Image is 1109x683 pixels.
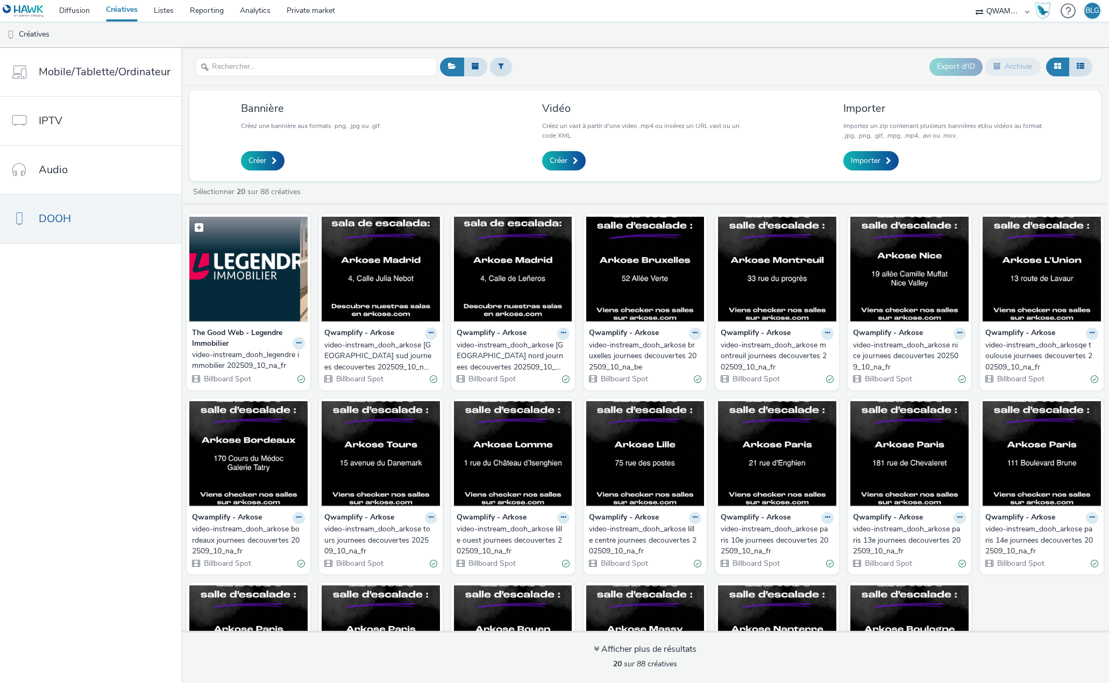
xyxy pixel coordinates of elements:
[430,374,437,385] div: Valide
[843,121,1049,140] p: Importez un zip contenant plusieurs bannières et/ou vidéos au format .jpg, .png, .gif, .mpg, .mp4...
[457,524,565,557] div: video-instream_dooh_arkose lille ouest journees decouvertes 202509_10_na_fr
[853,328,923,340] strong: Qwamplify - Arkose
[189,401,308,506] img: video-instream_dooh_arkose bordeaux journees decouvertes 202509_10_na_fr visual
[192,350,301,372] div: video-instream_dooh_legendre immobilier 202509_10_na_fr
[192,524,305,557] a: video-instream_dooh_arkose bordeaux journees decouvertes 202509_10_na_fr
[864,558,912,568] span: Billboard Spot
[189,217,308,322] img: video-instream_dooh_legendre immobilier 202509_10_na_fr visual
[457,340,565,373] div: video-instream_dooh_arkose [GEOGRAPHIC_DATA] nord journees decouvertes 202509_10_na_es
[721,340,834,373] a: video-instream_dooh_arkose montreuil journees decouvertes 202509_10_na_fr
[39,64,170,80] span: Mobile/Tablette/Ordinateur
[600,374,648,384] span: Billboard Spot
[1046,58,1069,76] button: Grille
[996,374,1044,384] span: Billboard Spot
[985,340,1094,373] div: video-instream_dooh_arkosqe toulouse journees decouvertes 202509_10_na_fr
[192,350,305,372] a: video-instream_dooh_legendre immobilier 202509_10_na_fr
[39,211,71,226] span: DOOH
[594,643,696,656] div: Afficher plus de résultats
[851,155,880,166] span: Importer
[958,374,966,385] div: Valide
[322,217,440,322] img: video-instream_dooh_arkose madrid sud journees decouvertes 202509_10_na_es visual
[192,524,301,557] div: video-instream_dooh_arkose bordeaux journees decouvertes 202509_10_na_fr
[731,374,780,384] span: Billboard Spot
[39,162,68,177] span: Audio
[195,58,437,76] input: Rechercher...
[985,512,1055,524] strong: Qwamplify - Arkose
[843,101,1049,116] h3: Importer
[335,374,383,384] span: Billboard Spot
[694,374,701,385] div: Valide
[335,558,383,568] span: Billboard Spot
[721,340,829,373] div: video-instream_dooh_arkose montreuil journees decouvertes 202509_10_na_fr
[826,374,834,385] div: Valide
[467,374,516,384] span: Billboard Spot
[324,340,433,373] div: video-instream_dooh_arkose [GEOGRAPHIC_DATA] sud journees decouvertes 202509_10_na_es
[985,58,1041,76] button: Archiver
[248,155,266,166] span: Créer
[324,512,394,524] strong: Qwamplify - Arkose
[853,340,962,373] div: video-instream_dooh_arkose nice journees decouvertes 202509_10_na_fr
[562,558,570,569] div: Valide
[237,187,245,197] strong: 20
[983,401,1101,506] img: video-instream_dooh_arkose paris 14e journees decouvertes 202509_10_na_fr visual
[5,30,16,40] img: dooh
[454,401,572,506] img: video-instream_dooh_arkose lille ouest journees decouvertes 202509_10_na_fr visual
[613,659,622,669] strong: 20
[324,340,437,373] a: video-instream_dooh_arkose [GEOGRAPHIC_DATA] sud journees decouvertes 202509_10_na_es
[542,151,586,170] a: Créer
[203,374,251,384] span: Billboard Spot
[843,151,899,170] a: Importer
[192,187,305,197] a: Sélectionner sur 88 créatives
[192,328,290,350] strong: The Good Web - Legendre Immobilier
[454,217,572,322] img: video-instream_dooh_arkose madrid nord journees decouvertes 202509_10_na_es visual
[929,58,983,75] button: Export d'ID
[985,524,1094,557] div: video-instream_dooh_arkose paris 14e journees decouvertes 202509_10_na_fr
[853,524,966,557] a: video-instream_dooh_arkose paris 13e journees decouvertes 202509_10_na_fr
[1091,374,1098,385] div: Valide
[718,217,836,322] img: video-instream_dooh_arkose montreuil journees decouvertes 202509_10_na_fr visual
[958,558,966,569] div: Valide
[1035,2,1051,19] img: Hawk Academy
[241,101,381,116] h3: Bannière
[457,328,527,340] strong: Qwamplify - Arkose
[467,558,516,568] span: Billboard Spot
[39,113,62,129] span: IPTV
[322,401,440,506] img: video-instream_dooh_arkose tours journees decouvertes 202509_10_na_fr visual
[457,340,570,373] a: video-instream_dooh_arkose [GEOGRAPHIC_DATA] nord journees decouvertes 202509_10_na_es
[853,512,923,524] strong: Qwamplify - Arkose
[297,374,305,385] div: Valide
[324,328,394,340] strong: Qwamplify - Arkose
[731,558,780,568] span: Billboard Spot
[721,512,791,524] strong: Qwamplify - Arkose
[853,340,966,373] a: video-instream_dooh_arkose nice journees decouvertes 202509_10_na_fr
[589,524,698,557] div: video-instream_dooh_arkose lille centre journees decouvertes 202509_10_na_fr
[324,524,433,557] div: video-instream_dooh_arkose tours journees decouvertes 202509_10_na_fr
[613,659,677,669] span: sur 88 créatives
[430,558,437,569] div: Valide
[826,558,834,569] div: Valide
[694,558,701,569] div: Valide
[586,401,705,506] img: video-instream_dooh_arkose lille centre journees decouvertes 202509_10_na_fr visual
[1069,58,1092,76] button: Liste
[721,328,791,340] strong: Qwamplify - Arkose
[853,524,962,557] div: video-instream_dooh_arkose paris 13e journees decouvertes 202509_10_na_fr
[586,217,705,322] img: video-instream_dooh_arkose bruxelles journees decouvertes 202509_10_na_be visual
[985,524,1098,557] a: video-instream_dooh_arkose paris 14e journees decouvertes 202509_10_na_fr
[550,155,567,166] span: Créer
[850,217,969,322] img: video-instream_dooh_arkose nice journees decouvertes 202509_10_na_fr visual
[542,101,748,116] h3: Vidéo
[985,340,1098,373] a: video-instream_dooh_arkosqe toulouse journees decouvertes 202509_10_na_fr
[850,401,969,506] img: video-instream_dooh_arkose paris 13e journees decouvertes 202509_10_na_fr visual
[718,401,836,506] img: video-instream_dooh_arkose paris 10e journees decouvertes 202509_10_na_fr visual
[1035,2,1055,19] a: Hawk Academy
[241,151,285,170] a: Créer
[1085,3,1099,19] div: BLG
[721,524,829,557] div: video-instream_dooh_arkose paris 10e journees decouvertes 202509_10_na_fr
[203,558,251,568] span: Billboard Spot
[324,524,437,557] a: video-instream_dooh_arkose tours journees decouvertes 202509_10_na_fr
[241,121,381,131] p: Créez une bannière aux formats .png, .jpg ou .gif.
[589,328,659,340] strong: Qwamplify - Arkose
[721,524,834,557] a: video-instream_dooh_arkose paris 10e journees decouvertes 202509_10_na_fr
[192,512,262,524] strong: Qwamplify - Arkose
